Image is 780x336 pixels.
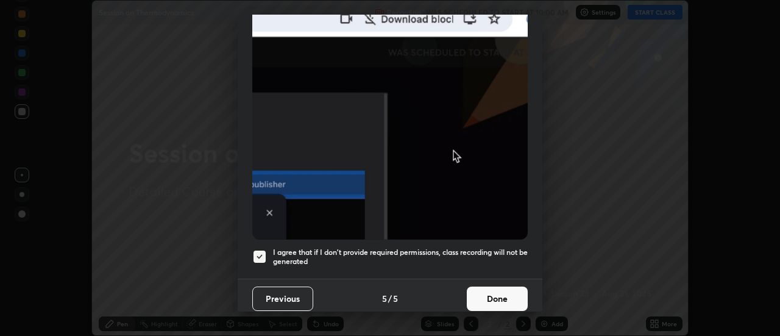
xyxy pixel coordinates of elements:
[252,287,313,311] button: Previous
[273,248,528,266] h5: I agree that if I don't provide required permissions, class recording will not be generated
[467,287,528,311] button: Done
[388,292,392,305] h4: /
[393,292,398,305] h4: 5
[382,292,387,305] h4: 5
